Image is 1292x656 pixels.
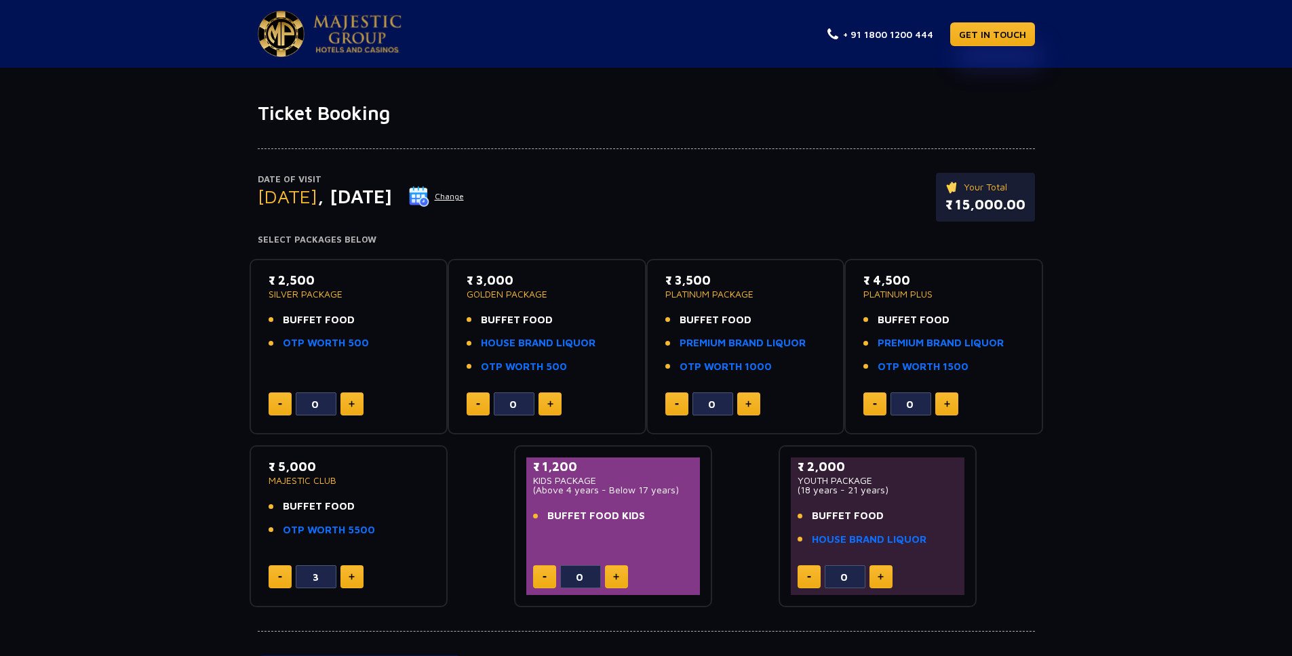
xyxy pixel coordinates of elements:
p: ₹ 1,200 [533,457,694,476]
img: Majestic Pride [258,11,305,57]
a: PREMIUM BRAND LIQUOR [878,335,1004,351]
h4: Select Packages Below [258,234,1035,245]
p: MAJESTIC CLUB [269,476,429,485]
a: GET IN TOUCH [950,22,1035,46]
p: ₹ 4,500 [863,271,1024,289]
img: minus [873,403,877,405]
img: plus [745,401,751,407]
p: PLATINUM PACKAGE [665,289,826,299]
a: OTP WORTH 1500 [878,359,968,375]
p: SILVER PACKAGE [269,289,429,299]
img: Majestic Pride [313,15,402,53]
p: KIDS PACKAGE [533,476,694,485]
p: ₹ 15,000.00 [945,194,1025,215]
p: ₹ 2,500 [269,271,429,289]
p: Your Total [945,180,1025,194]
img: plus [349,573,355,580]
a: OTP WORTH 500 [481,359,567,375]
p: Date of Visit [258,173,465,186]
p: ₹ 5,000 [269,457,429,476]
span: BUFFET FOOD [481,312,553,328]
img: ticket [945,180,960,194]
span: BUFFET FOOD KIDS [547,508,645,524]
img: minus [278,576,282,578]
span: BUFFET FOOD [680,312,751,328]
img: minus [543,576,547,578]
a: OTP WORTH 5500 [283,522,375,538]
span: BUFFET FOOD [878,312,950,328]
a: PREMIUM BRAND LIQUOR [680,335,806,351]
p: ₹ 2,000 [798,457,958,476]
p: GOLDEN PACKAGE [467,289,627,299]
p: (Above 4 years - Below 17 years) [533,485,694,495]
p: YOUTH PACKAGE [798,476,958,485]
a: OTP WORTH 1000 [680,359,772,375]
p: ₹ 3,000 [467,271,627,289]
span: BUFFET FOOD [283,312,355,328]
p: (18 years - 21 years) [798,485,958,495]
img: plus [878,573,884,580]
span: BUFFET FOOD [812,508,884,524]
h1: Ticket Booking [258,102,1035,125]
img: minus [675,403,679,405]
span: BUFFET FOOD [283,499,355,514]
a: OTP WORTH 500 [283,335,369,351]
p: ₹ 3,500 [665,271,826,289]
p: PLATINUM PLUS [863,289,1024,299]
span: , [DATE] [317,185,392,207]
img: plus [349,401,355,407]
a: HOUSE BRAND LIQUOR [481,335,595,351]
img: minus [807,576,811,578]
a: + 91 1800 1200 444 [827,27,933,41]
a: HOUSE BRAND LIQUOR [812,532,926,548]
img: plus [613,573,619,580]
img: plus [944,401,950,407]
img: minus [476,403,480,405]
img: minus [278,403,282,405]
img: plus [547,401,553,407]
button: Change [408,186,465,207]
span: [DATE] [258,185,317,207]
